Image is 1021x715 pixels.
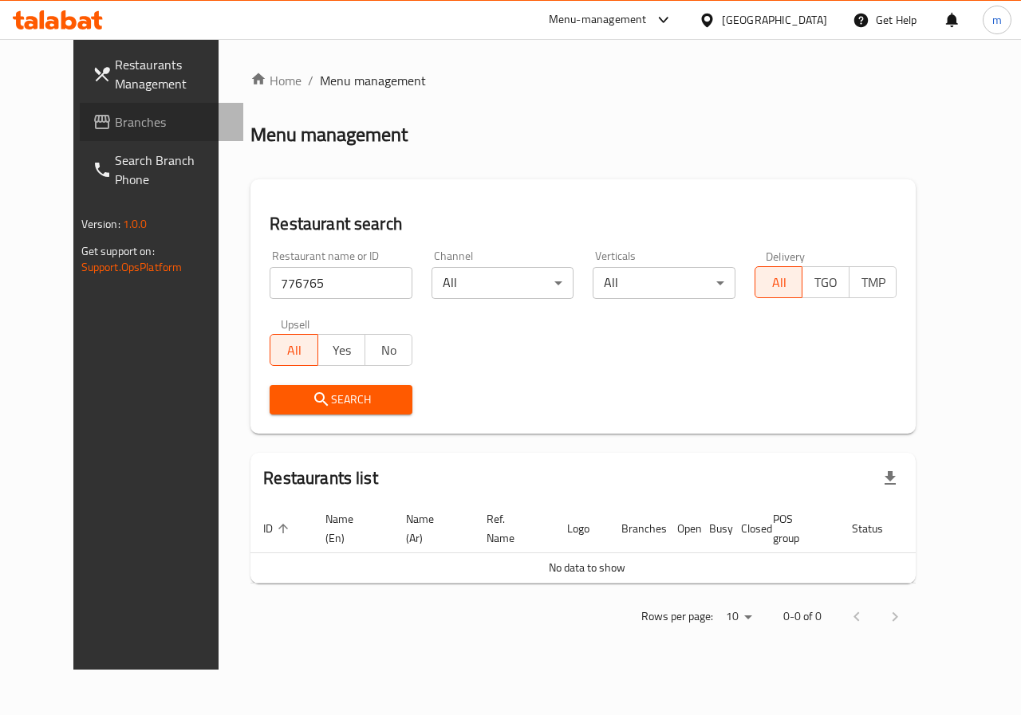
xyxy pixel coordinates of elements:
[852,519,904,538] span: Status
[250,71,916,90] nav: breadcrumb
[783,607,822,627] p: 0-0 of 0
[549,557,625,578] span: No data to show
[856,271,890,294] span: TMP
[250,122,408,147] h2: Menu management
[809,271,843,294] span: TGO
[81,214,120,234] span: Version:
[123,214,148,234] span: 1.0.0
[365,334,412,366] button: No
[115,151,231,189] span: Search Branch Phone
[641,607,713,627] p: Rows per page:
[664,505,696,553] th: Open
[766,250,806,261] label: Delivery
[802,266,850,298] button: TGO
[696,505,728,553] th: Busy
[549,10,647,29] div: Menu-management
[270,334,317,366] button: All
[722,11,827,29] div: [GEOGRAPHIC_DATA]
[487,509,535,548] span: Ref. Name
[593,267,735,299] div: All
[308,71,313,90] li: /
[270,385,412,414] button: Search
[263,519,294,538] span: ID
[755,266,802,298] button: All
[320,71,426,90] span: Menu management
[250,71,302,90] a: Home
[250,505,978,583] table: enhanced table
[325,339,359,362] span: Yes
[80,141,244,198] a: Search Branch Phone
[554,505,609,553] th: Logo
[81,241,155,261] span: Get support on:
[81,257,183,277] a: Support.OpsPlatform
[115,112,231,132] span: Branches
[317,334,365,366] button: Yes
[871,459,909,497] div: Export file
[270,267,412,299] input: Search for restaurant name or ID..
[773,509,820,548] span: POS group
[325,509,374,548] span: Name (En)
[80,45,244,103] a: Restaurants Management
[849,266,897,298] button: TMP
[277,339,311,362] span: All
[406,509,455,548] span: Name (Ar)
[609,505,664,553] th: Branches
[80,103,244,141] a: Branches
[263,466,377,490] h2: Restaurants list
[115,55,231,93] span: Restaurants Management
[762,271,796,294] span: All
[992,11,1002,29] span: m
[282,390,400,410] span: Search
[432,267,574,299] div: All
[372,339,406,362] span: No
[719,605,758,629] div: Rows per page:
[281,318,310,329] label: Upsell
[270,212,897,236] h2: Restaurant search
[728,505,760,553] th: Closed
